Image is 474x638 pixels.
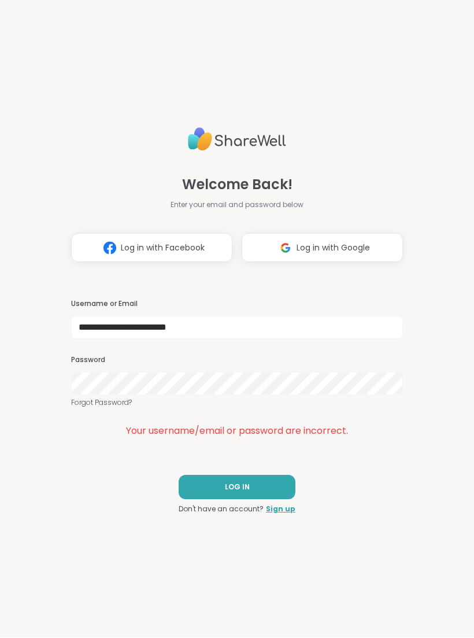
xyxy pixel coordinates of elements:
span: Enter your email and password below [171,200,303,211]
span: LOG IN [225,482,250,493]
img: ShareWell Logo [188,123,286,156]
a: Forgot Password? [71,398,403,408]
h3: Username or Email [71,300,403,309]
img: ShareWell Logomark [275,238,297,259]
div: Your username/email or password are incorrect. [71,425,403,438]
img: ShareWell Logomark [99,238,121,259]
a: Sign up [266,504,295,515]
h3: Password [71,356,403,366]
span: Welcome Back! [182,175,292,196]
span: Log in with Facebook [121,242,205,255]
span: Log in with Google [297,242,370,255]
span: Don't have an account? [179,504,264,515]
button: Log in with Google [242,234,403,263]
button: LOG IN [179,475,295,500]
button: Log in with Facebook [71,234,232,263]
